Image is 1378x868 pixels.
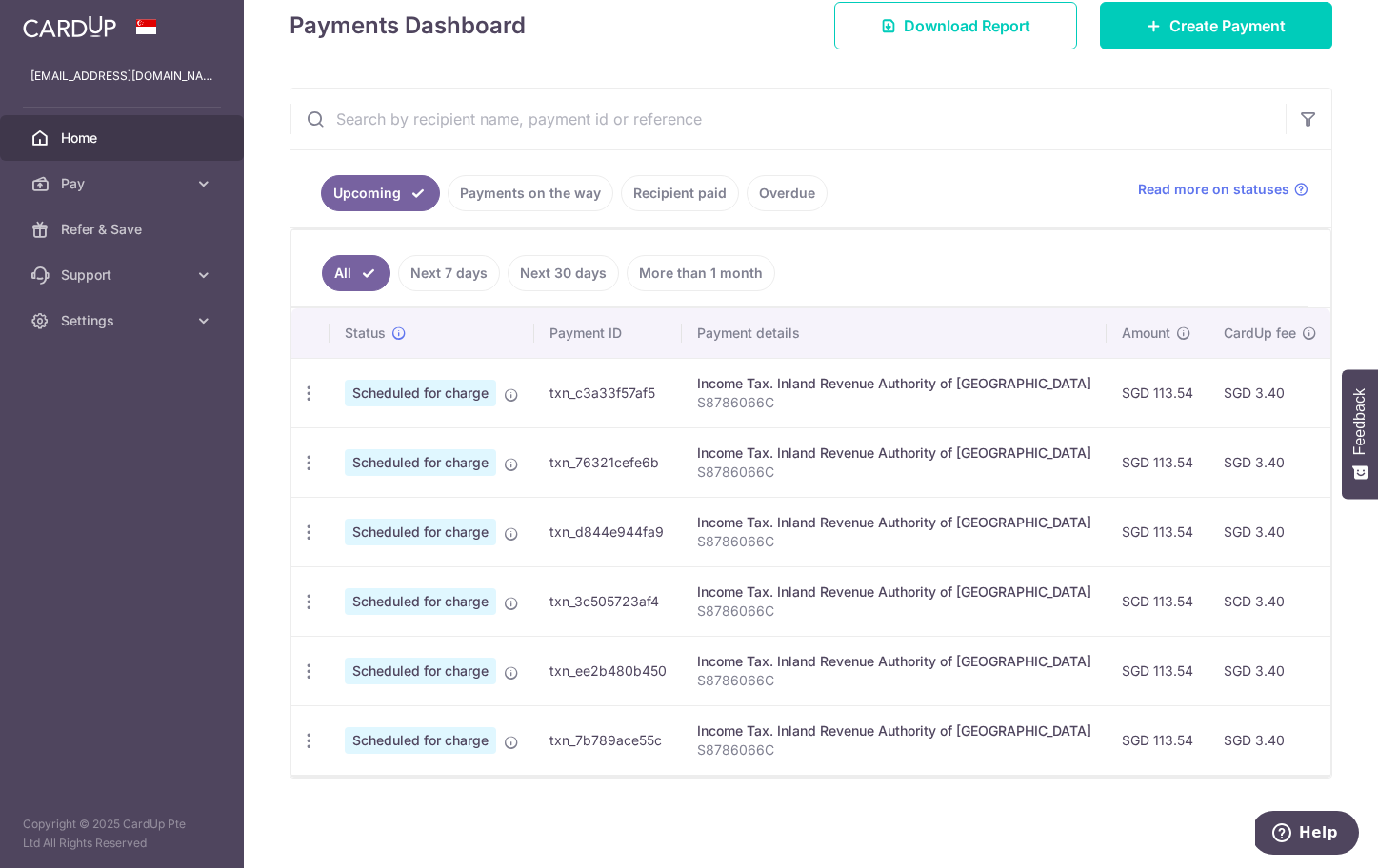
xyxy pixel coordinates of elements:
[1351,388,1368,455] span: Feedback
[697,532,1091,551] p: S8786066C
[1138,180,1308,199] a: Read more on statuses
[345,519,496,545] span: Scheduled for charge
[1122,324,1170,343] span: Amount
[61,220,187,239] span: Refer & Save
[534,497,682,566] td: txn_d844e944fa9
[834,2,1077,49] a: Download Report
[508,255,619,291] a: Next 30 days
[697,374,1091,393] div: Income Tax. Inland Revenue Authority of [GEOGRAPHIC_DATA]
[398,255,500,291] a: Next 7 days
[345,324,386,343] span: Status
[1208,566,1332,636] td: SGD 3.40
[321,175,440,211] a: Upcoming
[697,602,1091,621] p: S8786066C
[1342,369,1378,499] button: Feedback - Show survey
[345,449,496,476] span: Scheduled for charge
[61,311,187,330] span: Settings
[1208,427,1332,497] td: SGD 3.40
[534,705,682,775] td: txn_7b789ace55c
[345,380,496,406] span: Scheduled for charge
[1107,427,1208,497] td: SGD 113.54
[1107,566,1208,636] td: SGD 113.54
[1169,14,1286,37] span: Create Payment
[697,671,1091,690] p: S8786066C
[697,721,1091,740] div: Income Tax. Inland Revenue Authority of [GEOGRAPHIC_DATA]
[697,582,1091,602] div: Income Tax. Inland Revenue Authority of [GEOGRAPHIC_DATA]
[345,588,496,615] span: Scheduled for charge
[61,174,187,193] span: Pay
[448,175,613,211] a: Payments on the way
[61,128,187,148] span: Home
[1107,636,1208,705] td: SGD 113.54
[1107,497,1208,566] td: SGD 113.54
[1208,358,1332,427] td: SGD 3.40
[30,67,213,86] p: [EMAIL_ADDRESS][DOMAIN_NAME]
[697,393,1091,412] p: S8786066C
[345,727,496,754] span: Scheduled for charge
[534,358,682,427] td: txn_c3a33f57af5
[697,463,1091,482] p: S8786066C
[627,255,775,291] a: More than 1 month
[697,513,1091,532] div: Income Tax. Inland Revenue Authority of [GEOGRAPHIC_DATA]
[697,652,1091,671] div: Income Tax. Inland Revenue Authority of [GEOGRAPHIC_DATA]
[1100,2,1332,49] a: Create Payment
[1224,324,1296,343] span: CardUp fee
[534,308,682,358] th: Payment ID
[534,427,682,497] td: txn_76321cefe6b
[290,9,526,43] h4: Payments Dashboard
[534,636,682,705] td: txn_ee2b480b450
[682,308,1107,358] th: Payment details
[621,175,739,211] a: Recipient paid
[697,444,1091,463] div: Income Tax. Inland Revenue Authority of [GEOGRAPHIC_DATA]
[1208,705,1332,775] td: SGD 3.40
[747,175,828,211] a: Overdue
[1208,636,1332,705] td: SGD 3.40
[1208,497,1332,566] td: SGD 3.40
[697,740,1091,759] p: S8786066C
[1255,811,1359,858] iframe: Opens a widget where you can find more information
[290,89,1286,149] input: Search by recipient name, payment id or reference
[61,266,187,285] span: Support
[23,15,116,38] img: CardUp
[1138,180,1289,199] span: Read more on statuses
[1107,358,1208,427] td: SGD 113.54
[904,14,1030,37] span: Download Report
[534,566,682,636] td: txn_3c505723af4
[322,255,390,291] a: All
[345,658,496,684] span: Scheduled for charge
[1107,705,1208,775] td: SGD 113.54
